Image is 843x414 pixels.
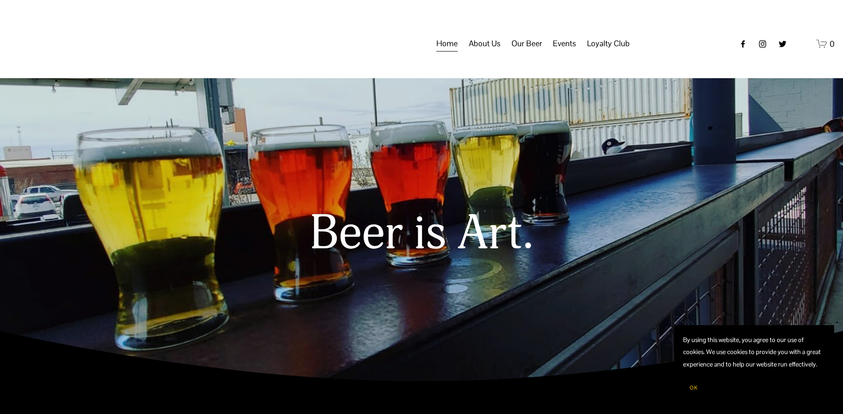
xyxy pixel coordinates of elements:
a: folder dropdown [469,36,500,52]
a: Facebook [739,40,747,48]
span: About Us [469,36,500,51]
span: OK [690,384,698,391]
span: Our Beer [511,36,542,51]
span: Loyalty Club [587,36,630,51]
section: Cookie banner [674,325,834,405]
button: OK [683,379,704,396]
a: folder dropdown [511,36,542,52]
h1: Beer is Art. [111,207,733,261]
a: folder dropdown [553,36,576,52]
span: 0 [830,39,835,49]
a: Home [436,36,458,52]
a: folder dropdown [587,36,630,52]
a: instagram-unauth [758,40,767,48]
a: 0 items in cart [816,38,835,49]
span: Events [553,36,576,51]
p: By using this website, you agree to our use of cookies. We use cookies to provide you with a grea... [683,334,825,370]
a: twitter-unauth [778,40,787,48]
img: Two Docs Brewing Co. [8,17,108,71]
